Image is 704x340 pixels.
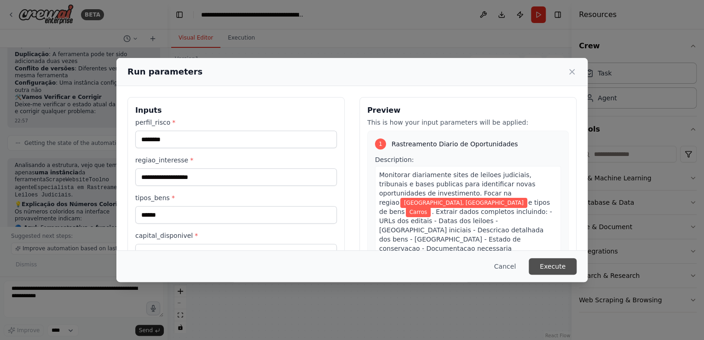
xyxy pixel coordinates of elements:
label: tipos_bens [135,193,337,202]
button: Execute [529,258,577,275]
span: Monitorar diariamente sites de leiloes judiciais, tribunais e bases publicas para identificar nov... [379,171,535,206]
span: Variable: tipos_bens [406,207,431,217]
h2: Run parameters [127,65,202,78]
label: capital_disponivel [135,231,337,240]
p: This is how your input parameters will be applied: [367,118,569,127]
span: Rastreamento Diario de Oportunidades [392,139,518,149]
div: 1 [375,138,386,150]
span: Description: [375,156,414,163]
span: e tipos de bens [379,199,550,215]
h3: Preview [367,105,569,116]
h3: Inputs [135,105,337,116]
span: . Extrair dados completos incluindo: - URLs dos editais - Datas dos leiloes - [GEOGRAPHIC_DATA] i... [379,208,552,252]
span: Variable: regiao_interesse [400,198,527,208]
button: Cancel [487,258,523,275]
label: regiao_interesse [135,156,337,165]
label: perfil_risco [135,118,337,127]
